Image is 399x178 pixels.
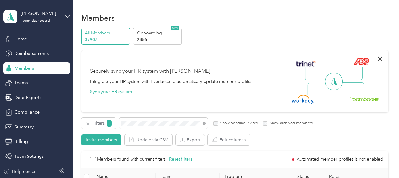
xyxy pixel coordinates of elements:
span: Data Exports [15,94,41,101]
button: Export [176,134,205,145]
img: ADP [353,58,369,65]
div: Team dashboard [21,19,50,23]
span: Compliance [15,109,40,116]
img: Line Left Down [307,82,329,95]
label: Show pending invites [218,121,258,126]
p: 1 Members found with current filters [95,156,166,163]
button: Help center [3,168,36,175]
div: [PERSON_NAME] [21,10,60,17]
img: Trinet [295,59,317,68]
img: Line Left Up [305,67,327,80]
p: 2856 [137,36,180,43]
img: Workday [292,95,314,104]
h1: Members [81,15,115,21]
div: Securely sync your HR system with [PERSON_NAME] [90,68,210,75]
label: Show archived members [267,121,313,126]
button: Update via CSV [125,134,172,145]
span: Automated member profiles is not enabled [297,157,383,162]
p: Onboarding [137,30,180,36]
button: Reset filters [169,156,192,163]
button: Filters1 [81,118,116,129]
span: Home [15,36,27,42]
div: Integrate your HR system with Everlance to automatically update member profiles. [90,78,254,85]
button: Sync your HR system [90,88,132,95]
iframe: Everlance-gr Chat Button Frame [364,143,399,178]
span: Teams [15,80,28,86]
span: Members [15,65,34,72]
span: 1 [107,120,112,127]
img: BambooHR [350,97,379,101]
span: NEW [171,26,179,30]
span: Summary [15,124,34,130]
span: Reimbursements [15,50,49,57]
button: Invite members [81,134,121,145]
img: Line Right Up [341,67,363,80]
img: Line Right Down [342,82,364,96]
p: All Members [85,30,128,36]
button: Edit columns [208,134,250,145]
span: Team Settings [15,153,44,160]
p: 37907 [85,36,128,43]
span: Billing [15,138,28,145]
